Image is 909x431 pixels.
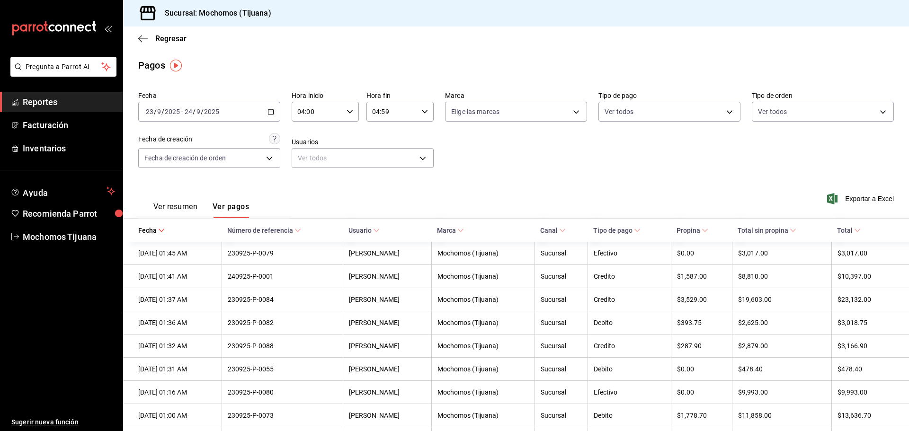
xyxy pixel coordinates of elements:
span: / [193,108,196,115]
div: $287.90 [677,342,726,350]
div: 230925-P-0079 [228,249,337,257]
div: $2,625.00 [738,319,826,326]
div: $0.00 [677,388,726,396]
span: Reportes [23,96,115,108]
input: -- [145,108,154,115]
div: $3,017.00 [838,249,894,257]
span: Ayuda [23,185,103,197]
div: $23,132.00 [838,296,894,303]
div: [DATE] 01:00 AM [138,412,216,419]
button: Exportar a Excel [829,193,894,204]
div: $3,529.00 [677,296,726,303]
input: ---- [204,108,220,115]
div: 230925-P-0084 [228,296,337,303]
div: $3,018.75 [838,319,894,326]
div: $9,993.00 [838,388,894,396]
div: [PERSON_NAME] [349,319,426,326]
div: Sucursal [541,319,582,326]
div: [DATE] 01:45 AM [138,249,216,257]
div: Debito [594,412,665,419]
span: Recomienda Parrot [23,207,115,220]
span: Inventarios [23,142,115,155]
input: -- [184,108,193,115]
label: Usuarios [292,139,434,145]
div: 230925-P-0082 [228,319,337,326]
div: Efectivo [594,388,665,396]
div: Mochomos (Tijuana) [437,388,529,396]
span: Canal [540,227,566,234]
div: $0.00 [677,365,726,373]
label: Hora fin [366,92,434,99]
div: $2,879.00 [738,342,826,350]
div: 230925-P-0080 [228,388,337,396]
div: $3,166.90 [838,342,894,350]
div: $10,397.00 [838,273,894,280]
div: Efectivo [594,249,665,257]
div: 230925-P-0073 [228,412,337,419]
div: Credito [594,273,665,280]
div: Sucursal [541,388,582,396]
div: [PERSON_NAME] [349,273,426,280]
div: Sucursal [541,249,582,257]
div: Sucursal [541,342,582,350]
div: Debito [594,319,665,326]
div: Mochomos (Tijuana) [437,319,529,326]
button: Pregunta a Parrot AI [10,57,116,77]
div: [DATE] 01:41 AM [138,273,216,280]
span: Tipo de pago [593,227,641,234]
label: Hora inicio [292,92,359,99]
span: - [181,108,183,115]
div: $478.40 [738,365,826,373]
div: $393.75 [677,319,726,326]
div: [PERSON_NAME] [349,249,426,257]
div: 230925-P-0055 [228,365,337,373]
div: $0.00 [677,249,726,257]
div: $478.40 [838,365,894,373]
div: Credito [594,342,665,350]
div: [DATE] 01:37 AM [138,296,216,303]
span: / [161,108,164,115]
button: open_drawer_menu [104,25,112,32]
button: Ver resumen [153,202,197,218]
div: Mochomos (Tijuana) [437,249,529,257]
span: Fecha de creación de orden [144,153,226,163]
span: Pregunta a Parrot AI [26,62,102,72]
span: Total sin propina [738,227,796,234]
div: Mochomos (Tijuana) [437,412,529,419]
span: Facturación [23,119,115,132]
label: Tipo de pago [598,92,740,99]
span: / [154,108,157,115]
div: [DATE] 01:16 AM [138,388,216,396]
div: $11,858.00 [738,412,826,419]
div: [PERSON_NAME] [349,388,426,396]
div: [DATE] 01:32 AM [138,342,216,350]
div: Sucursal [541,412,582,419]
div: Ver todos [292,148,434,168]
span: Elige las marcas [451,107,499,116]
div: Pagos [138,58,165,72]
div: [PERSON_NAME] [349,296,426,303]
span: Usuario [348,227,380,234]
div: Debito [594,365,665,373]
label: Marca [445,92,587,99]
span: Sugerir nueva función [11,417,115,427]
div: $19,603.00 [738,296,826,303]
div: $1,778.70 [677,412,726,419]
h3: Sucursal: Mochomos (Tijuana) [157,8,271,19]
span: Ver todos [758,107,787,116]
img: Tooltip marker [170,60,182,71]
div: $1,587.00 [677,273,726,280]
input: -- [157,108,161,115]
div: [PERSON_NAME] [349,342,426,350]
div: Credito [594,296,665,303]
div: $13,636.70 [838,412,894,419]
div: [DATE] 01:36 AM [138,319,216,326]
input: ---- [164,108,180,115]
span: Mochomos Tijuana [23,230,115,243]
div: Mochomos (Tijuana) [437,365,529,373]
span: Fecha [138,227,165,234]
div: Sucursal [541,365,582,373]
a: Pregunta a Parrot AI [7,69,116,79]
div: Sucursal [541,296,582,303]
